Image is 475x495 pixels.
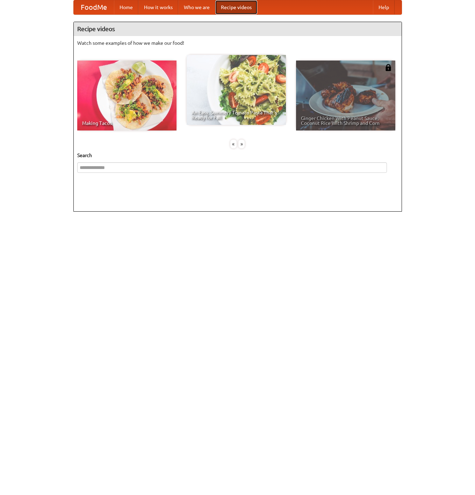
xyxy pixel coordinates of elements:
div: « [230,140,237,148]
a: Recipe videos [215,0,257,14]
a: How it works [138,0,178,14]
p: Watch some examples of how we make our food! [77,40,398,47]
h5: Search [77,152,398,159]
a: Help [373,0,395,14]
a: An Easy, Summery Tomato Pasta That's Ready for Fall [187,55,286,125]
a: Who we are [178,0,215,14]
a: Home [114,0,138,14]
a: Making Tacos [77,61,177,130]
img: 483408.png [385,64,392,71]
h4: Recipe videos [74,22,402,36]
span: Making Tacos [82,121,172,126]
span: An Easy, Summery Tomato Pasta That's Ready for Fall [192,110,281,120]
div: » [238,140,245,148]
a: FoodMe [74,0,114,14]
